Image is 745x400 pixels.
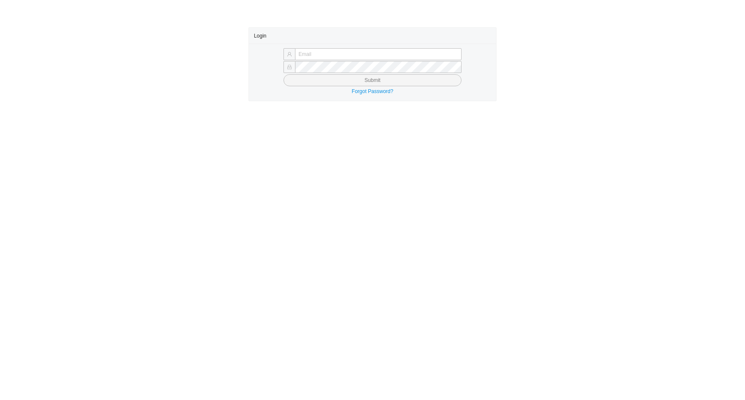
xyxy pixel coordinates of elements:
[287,64,292,70] span: lock
[295,48,462,60] input: Email
[287,52,292,57] span: user
[283,74,462,86] button: Submit
[352,88,393,94] a: Forgot Password?
[254,28,491,44] div: Login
